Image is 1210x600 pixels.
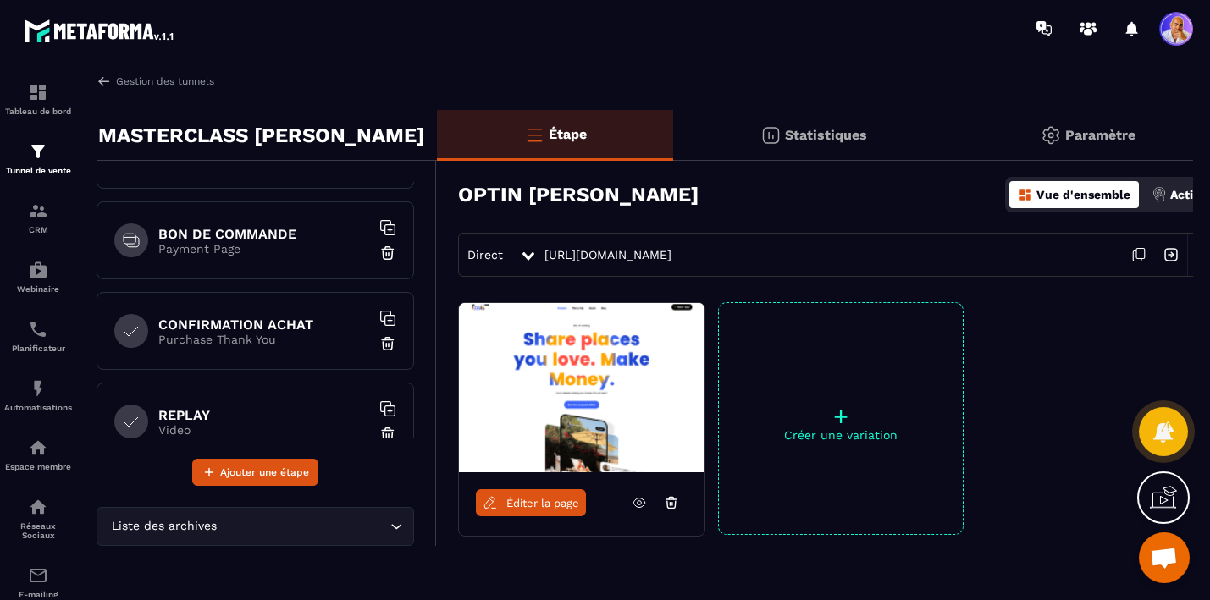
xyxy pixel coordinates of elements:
[28,201,48,221] img: formation
[28,378,48,399] img: automations
[379,245,396,261] img: trash
[158,226,370,242] h6: BON DE COMMANDE
[458,183,699,206] h3: OPTIN [PERSON_NAME]
[4,521,72,540] p: Réseaux Sociaux
[4,225,72,234] p: CRM
[4,590,72,599] p: E-mailing
[506,497,579,509] span: Éditer la page
[459,303,704,472] img: image
[4,129,72,188] a: formationformationTunnel de vente
[97,74,112,89] img: arrow
[158,317,370,333] h6: CONFIRMATION ACHAT
[1018,187,1033,202] img: dashboard-orange.40269519.svg
[4,403,72,412] p: Automatisations
[97,74,214,89] a: Gestion des tunnels
[4,366,72,425] a: automationsautomationsAutomatisations
[4,107,72,116] p: Tableau de bord
[28,141,48,162] img: formation
[28,565,48,586] img: email
[158,407,370,423] h6: REPLAY
[4,462,72,471] p: Espace membre
[192,459,318,486] button: Ajouter une étape
[108,517,220,536] span: Liste des archives
[760,125,781,146] img: stats.20deebd0.svg
[4,69,72,129] a: formationformationTableau de bord
[544,248,671,261] a: [URL][DOMAIN_NAME]
[785,127,867,143] p: Statistiques
[379,335,396,352] img: trash
[220,464,309,481] span: Ajouter une étape
[719,428,963,442] p: Créer une variation
[524,124,544,145] img: bars-o.4a397970.svg
[379,426,396,443] img: trash
[24,15,176,46] img: logo
[719,405,963,428] p: +
[28,438,48,458] img: automations
[97,507,414,546] div: Search for option
[28,260,48,280] img: automations
[98,118,424,152] p: MASTERCLASS [PERSON_NAME]
[28,82,48,102] img: formation
[4,484,72,553] a: social-networksocial-networkRéseaux Sociaux
[4,425,72,484] a: automationsautomationsEspace membre
[4,166,72,175] p: Tunnel de vente
[28,319,48,339] img: scheduler
[1041,125,1061,146] img: setting-gr.5f69749f.svg
[476,489,586,516] a: Éditer la page
[158,333,370,346] p: Purchase Thank You
[4,306,72,366] a: schedulerschedulerPlanificateur
[4,247,72,306] a: automationsautomationsWebinaire
[549,126,587,142] p: Étape
[1139,532,1190,583] a: Ouvrir le chat
[467,248,503,261] span: Direct
[4,284,72,294] p: Webinaire
[220,517,386,536] input: Search for option
[1152,187,1167,202] img: actions.d6e523a2.png
[28,497,48,517] img: social-network
[4,344,72,353] p: Planificateur
[1065,127,1135,143] p: Paramètre
[158,423,370,437] p: Video
[158,242,370,256] p: Payment Page
[4,188,72,247] a: formationformationCRM
[1155,239,1187,271] img: arrow-next.bcc2205e.svg
[1036,188,1130,201] p: Vue d'ensemble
